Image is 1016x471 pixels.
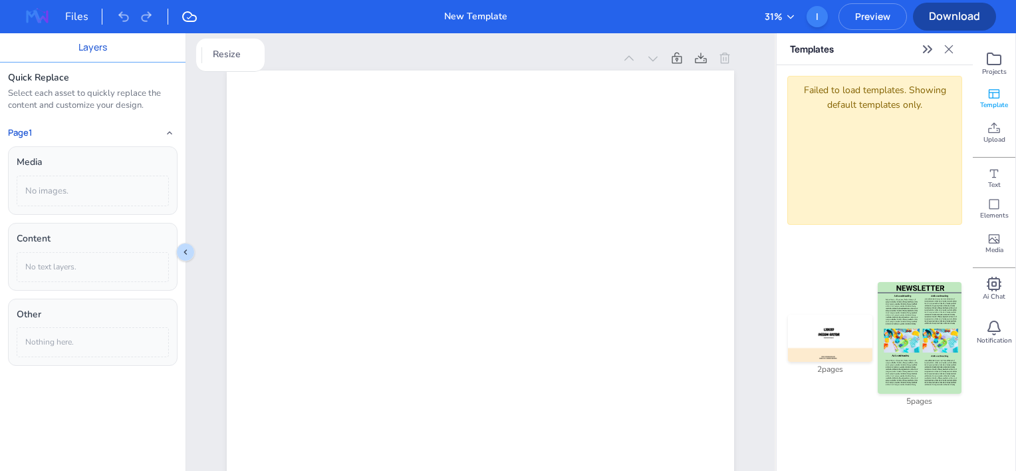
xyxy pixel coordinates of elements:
div: Content [17,232,169,246]
div: Page 1 [227,51,614,66]
span: Media [985,245,1003,255]
div: Nothing here. [17,327,169,357]
div: No images. [17,176,169,207]
p: Templates [790,33,917,65]
div: Files [65,9,102,25]
span: 5 pages [906,395,932,408]
span: Text [988,180,1001,190]
img: Template 1 [788,315,872,362]
img: Template 2 [878,282,961,394]
div: I [807,6,828,27]
span: Resize [210,47,243,62]
div: Failed to load templates. Showing default templates only. [787,76,962,225]
span: Ai Chat [983,292,1005,301]
h4: Page 1 [8,128,32,138]
span: Upload [983,135,1005,144]
div: Other [17,307,169,322]
button: Open user menu [807,6,828,27]
button: Layers [78,40,107,55]
button: Collapse sidebar [176,243,195,261]
span: Preview [839,10,906,23]
span: Notification [977,336,1012,345]
img: MagazineWorks Logo [16,6,59,27]
button: Download [913,3,996,31]
div: Select each asset to quickly replace the content and customize your design. [8,88,178,112]
div: Media [17,155,169,170]
button: Collapse [162,125,178,141]
button: Preview [838,3,907,30]
button: 31% [765,9,796,24]
div: No text layers. [17,252,169,282]
span: Download [913,9,996,23]
span: Projects [982,67,1007,77]
span: Elements [980,211,1009,220]
button: Expand sidebar [917,39,938,60]
span: 2 pages [817,363,843,376]
span: Template [980,100,1008,110]
div: Quick Replace [8,71,178,85]
div: New Template [444,9,507,24]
